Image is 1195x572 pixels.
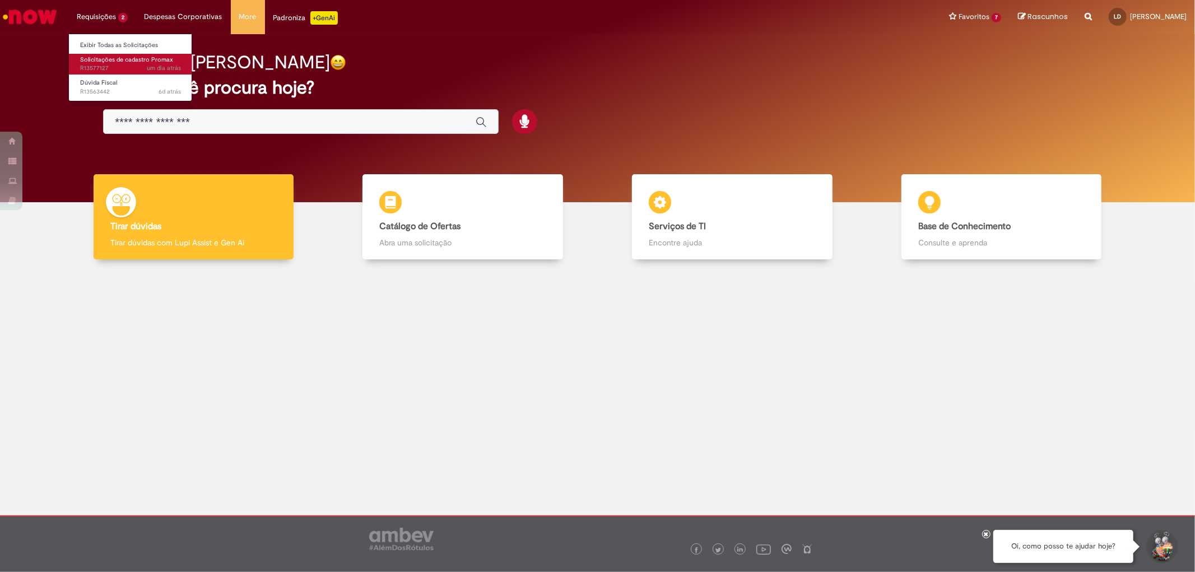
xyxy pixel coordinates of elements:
img: happy-face.png [330,54,346,71]
span: More [239,11,257,22]
div: Oi, como posso te ajudar hoje? [993,530,1133,563]
div: Padroniza [273,11,338,25]
span: [PERSON_NAME] [1130,12,1187,21]
img: logo_footer_naosei.png [802,544,812,554]
h2: O que você procura hoje? [103,78,1091,97]
img: ServiceNow [1,6,59,28]
a: Base de Conhecimento Consulte e aprenda [867,174,1136,260]
time: 24/09/2025 14:56:41 [159,87,181,96]
span: Dúvida Fiscal [80,78,117,87]
span: 2 [118,13,128,22]
a: Aberto R13577127 : Solicitações de cadastro Promax [69,54,192,75]
b: Catálogo de Ofertas [379,221,461,232]
span: 6d atrás [159,87,181,96]
ul: Requisições [68,34,192,101]
img: logo_footer_facebook.png [694,547,699,553]
a: Serviços de TI Encontre ajuda [598,174,867,260]
img: logo_footer_twitter.png [715,547,721,553]
span: LD [1114,13,1122,20]
p: Tirar dúvidas com Lupi Assist e Gen Ai [110,237,277,248]
img: logo_footer_linkedin.png [737,547,743,554]
span: um dia atrás [147,64,181,72]
img: logo_footer_ambev_rotulo_gray.png [369,528,434,550]
a: Catálogo de Ofertas Abra uma solicitação [328,174,598,260]
span: Solicitações de cadastro Promax [80,55,173,64]
p: +GenAi [310,11,338,25]
a: Exibir Todas as Solicitações [69,39,192,52]
img: logo_footer_workplace.png [782,544,792,554]
span: 7 [992,13,1001,22]
span: Requisições [77,11,116,22]
span: Favoritos [959,11,989,22]
p: Consulte e aprenda [918,237,1085,248]
span: Despesas Corporativas [145,11,222,22]
h2: Boa tarde, [PERSON_NAME] [103,53,330,72]
a: Tirar dúvidas Tirar dúvidas com Lupi Assist e Gen Ai [59,174,328,260]
span: R13563442 [80,87,181,96]
p: Encontre ajuda [649,237,815,248]
img: logo_footer_youtube.png [756,542,771,556]
b: Tirar dúvidas [110,221,161,232]
b: Serviços de TI [649,221,706,232]
button: Iniciar Conversa de Suporte [1145,530,1178,564]
b: Base de Conhecimento [918,221,1011,232]
span: R13577127 [80,64,181,73]
p: Abra uma solicitação [379,237,546,248]
span: Rascunhos [1027,11,1068,22]
a: Rascunhos [1018,12,1068,22]
a: Aberto R13563442 : Dúvida Fiscal [69,77,192,97]
time: 29/09/2025 14:10:47 [147,64,181,72]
